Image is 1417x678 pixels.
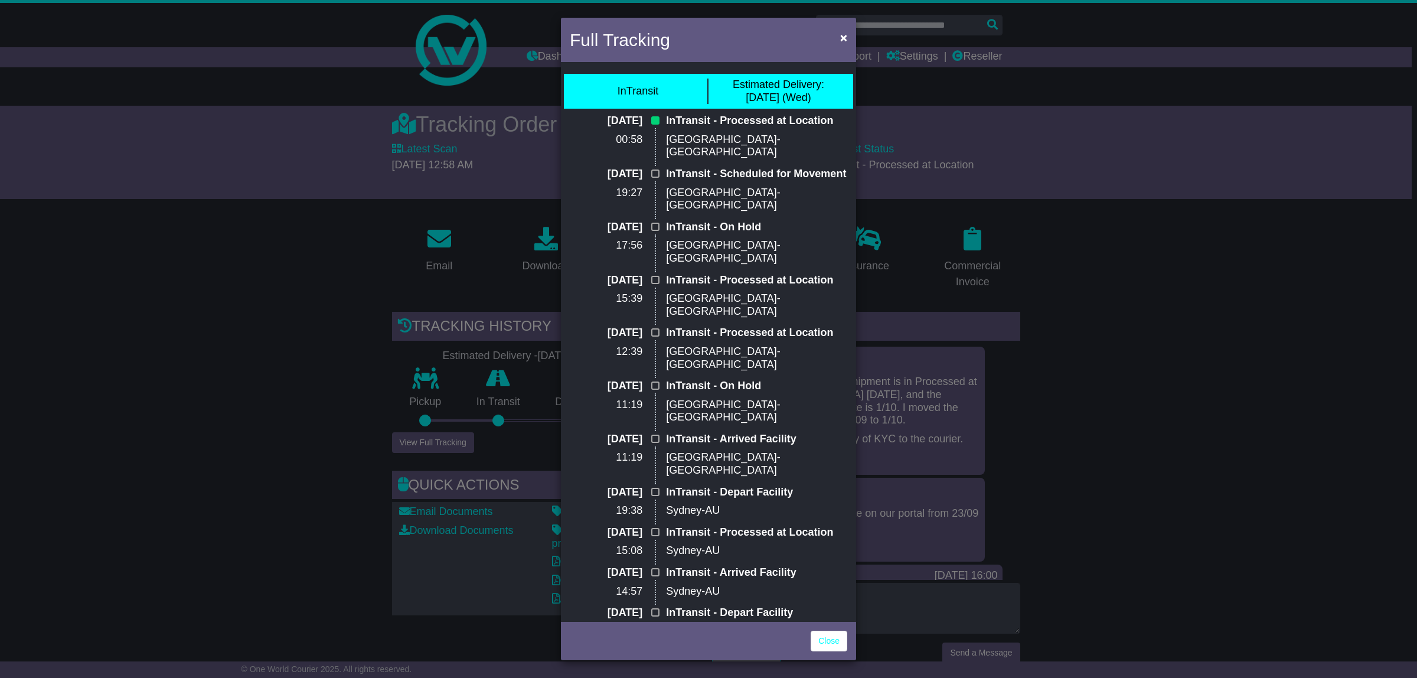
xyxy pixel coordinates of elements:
p: 17:56 [570,239,642,252]
a: Close [811,631,847,651]
p: InTransit - Scheduled for Movement [666,168,847,181]
p: [DATE] [570,380,642,393]
p: [DATE] [570,607,642,620]
span: Estimated Delivery: [733,79,824,90]
p: [GEOGRAPHIC_DATA]-[GEOGRAPHIC_DATA] [666,399,847,424]
p: InTransit - Depart Facility [666,486,847,499]
p: 11:19 [570,399,642,412]
h4: Full Tracking [570,27,670,53]
div: [DATE] (Wed) [733,79,824,104]
p: [GEOGRAPHIC_DATA]-[GEOGRAPHIC_DATA] [666,187,847,212]
p: [GEOGRAPHIC_DATA]-[GEOGRAPHIC_DATA] [666,451,847,477]
p: [DATE] [570,566,642,579]
p: 00:58 [570,133,642,146]
p: [DATE] [570,433,642,446]
p: 12:39 [570,345,642,358]
div: InTransit [618,85,658,98]
button: Close [834,25,853,50]
p: [DATE] [570,486,642,499]
p: [GEOGRAPHIC_DATA]-[GEOGRAPHIC_DATA] [666,345,847,371]
p: [DATE] [570,168,642,181]
p: 15:39 [570,292,642,305]
p: [GEOGRAPHIC_DATA]-[GEOGRAPHIC_DATA] [666,133,847,159]
p: [GEOGRAPHIC_DATA]-[GEOGRAPHIC_DATA] [666,239,847,265]
p: InTransit - On Hold [666,380,847,393]
p: InTransit - Processed at Location [666,327,847,340]
p: [GEOGRAPHIC_DATA]-[GEOGRAPHIC_DATA] [666,292,847,318]
p: 19:38 [570,504,642,517]
p: InTransit - Processed at Location [666,274,847,287]
p: InTransit - Processed at Location [666,115,847,128]
p: InTransit - Depart Facility [666,607,847,620]
p: InTransit - Arrived Facility [666,566,847,579]
span: × [840,31,847,44]
p: 11:19 [570,451,642,464]
p: InTransit - Arrived Facility [666,433,847,446]
p: Sydney-AU [666,504,847,517]
p: [DATE] [570,274,642,287]
p: InTransit - On Hold [666,221,847,234]
p: [DATE] [570,526,642,539]
p: 14:57 [570,585,642,598]
p: [DATE] [570,221,642,234]
p: Sydney-AU [666,585,847,598]
p: InTransit - Processed at Location [666,526,847,539]
p: 15:08 [570,545,642,558]
p: Sydney-AU [666,545,847,558]
p: 19:27 [570,187,642,200]
p: [DATE] [570,327,642,340]
p: [DATE] [570,115,642,128]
